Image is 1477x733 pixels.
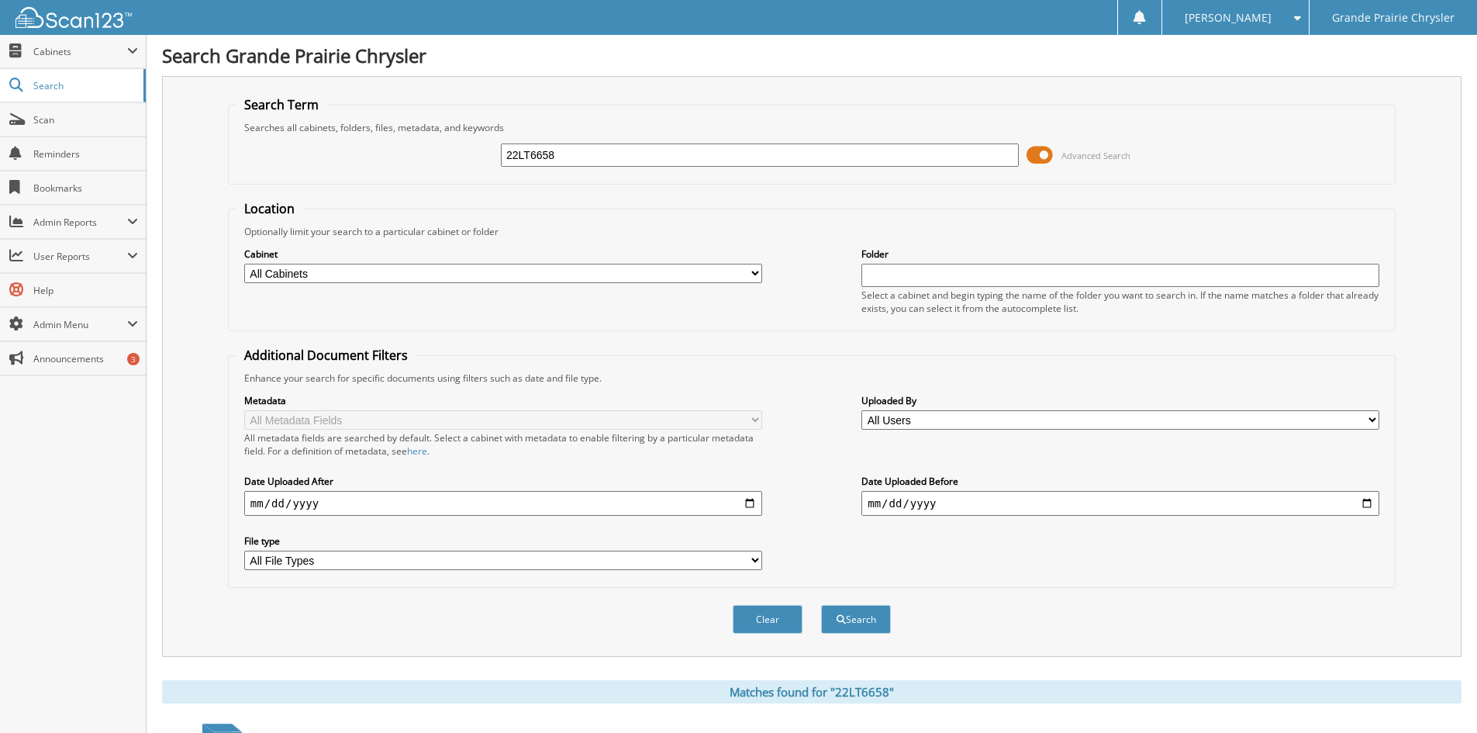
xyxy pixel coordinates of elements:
[861,475,1379,488] label: Date Uploaded Before
[236,121,1387,134] div: Searches all cabinets, folders, files, metadata, and keywords
[1061,150,1130,161] span: Advanced Search
[33,182,138,195] span: Bookmarks
[236,225,1387,238] div: Optionally limit your search to a particular cabinet or folder
[33,284,138,297] span: Help
[244,491,762,516] input: start
[162,680,1461,704] div: Matches found for "22LT6658"
[236,372,1387,385] div: Enhance your search for specific documents using filters such as date and file type.
[821,605,891,634] button: Search
[1185,13,1272,22] span: [PERSON_NAME]
[861,491,1379,516] input: end
[1332,13,1455,22] span: Grande Prairie Chrysler
[162,43,1461,68] h1: Search Grande Prairie Chrysler
[33,113,138,126] span: Scan
[244,534,762,548] label: File type
[236,347,416,364] legend: Additional Document Filters
[861,247,1379,261] label: Folder
[33,318,127,331] span: Admin Menu
[244,475,762,488] label: Date Uploaded After
[861,394,1379,407] label: Uploaded By
[244,247,762,261] label: Cabinet
[33,45,127,58] span: Cabinets
[861,289,1379,315] div: Select a cabinet and begin typing the name of the folder you want to search in. If the name match...
[33,79,136,92] span: Search
[244,431,762,458] div: All metadata fields are searched by default. Select a cabinet with metadata to enable filtering b...
[33,216,127,229] span: Admin Reports
[407,444,427,458] a: here
[733,605,802,634] button: Clear
[236,200,302,217] legend: Location
[33,147,138,161] span: Reminders
[127,353,140,365] div: 3
[244,394,762,407] label: Metadata
[33,250,127,263] span: User Reports
[33,352,138,365] span: Announcements
[16,7,132,28] img: scan123-logo-white.svg
[236,96,326,113] legend: Search Term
